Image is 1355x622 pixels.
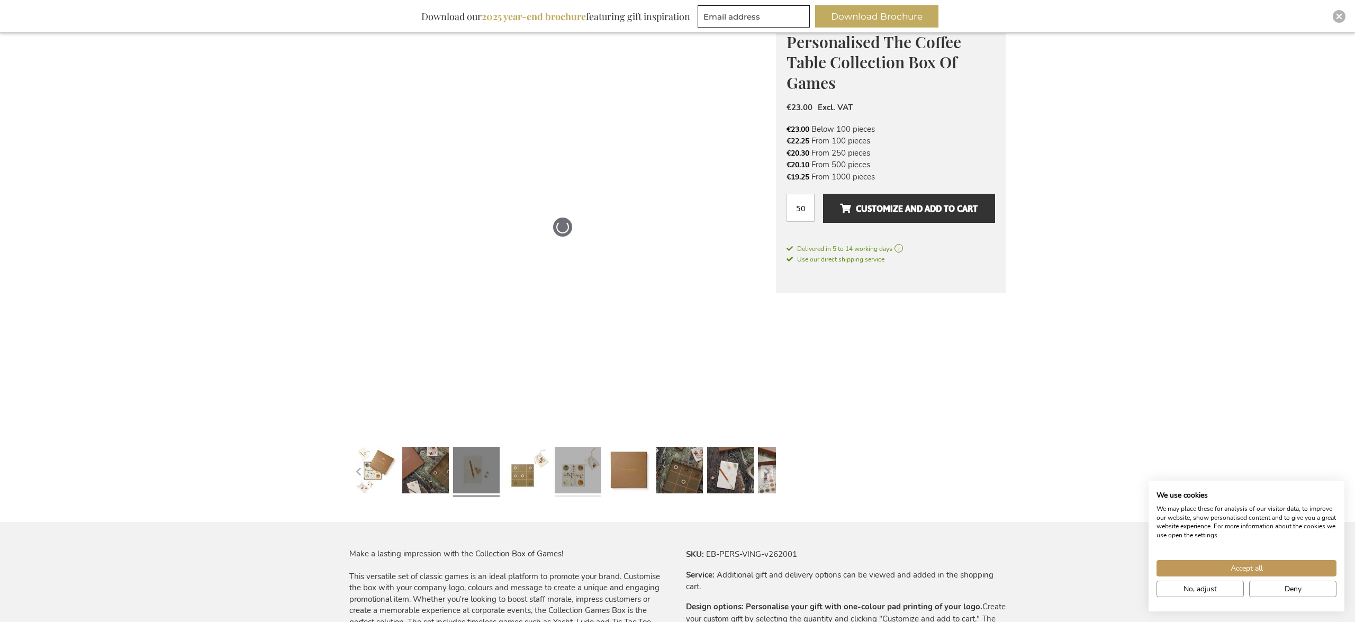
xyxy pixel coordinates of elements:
a: Collection Box Of Games [707,443,754,501]
li: From 500 pieces [787,159,995,170]
li: Below 100 pieces [787,123,995,135]
span: €20.30 [787,148,809,158]
b: 2025 year-end brochure [482,10,586,23]
button: Adjust cookie preferences [1157,581,1244,597]
span: €23.00 [787,102,812,113]
a: Collection Box Of Games [453,443,500,501]
button: Accept all cookies [1157,560,1336,576]
input: Qty [787,194,815,222]
a: Delivered in 5 to 14 working days [787,244,995,254]
li: From 250 pieces [787,147,995,159]
span: Customize and add to cart [840,200,978,217]
form: marketing offers and promotions [698,5,813,31]
a: Collection Box Of Games [758,443,805,501]
span: Excl. VAT [818,102,853,113]
li: From 100 pieces [787,135,995,147]
strong: Personalise your gift with one-colour pad printing of your logo. [746,601,982,612]
a: Collection Box Of Games [351,443,398,501]
span: Use our direct shipping service [787,255,884,264]
span: €22.25 [787,136,809,146]
p: We may place these for analysis of our visitor data, to improve our website, show personalised co... [1157,504,1336,540]
a: Collection Box Of Games [504,443,550,501]
span: €19.25 [787,172,809,182]
span: Deny [1285,583,1302,594]
a: Collection Box Of Games [656,443,703,501]
input: Email address [698,5,810,28]
span: €23.00 [787,124,809,134]
img: Close [1336,13,1342,20]
a: Collection Box Of Games [349,14,776,440]
a: Personalised The Coffee Table Collection Box Of Games [555,443,601,501]
div: Close [1333,10,1345,23]
span: Personalised The Coffee Table Collection Box Of Games [787,31,961,93]
span: No, adjust [1184,583,1217,594]
span: €20.10 [787,160,809,170]
li: From 1000 pieces [787,171,995,183]
button: Deny all cookies [1249,581,1336,597]
button: Customize and add to cart [823,194,995,223]
a: Collection Box Of Games [606,443,652,501]
span: Accept all [1231,563,1263,574]
a: Use our direct shipping service [787,254,884,264]
a: Collection Box Of Games [402,443,449,501]
h2: We use cookies [1157,491,1336,500]
button: Download Brochure [815,5,938,28]
div: Download our featuring gift inspiration [417,5,695,28]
